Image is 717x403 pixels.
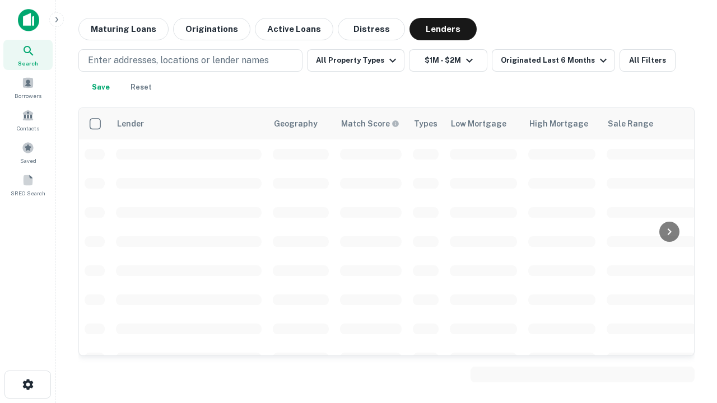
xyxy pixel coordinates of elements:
a: Saved [3,137,53,167]
a: SREO Search [3,170,53,200]
button: Originated Last 6 Months [492,49,615,72]
a: Borrowers [3,72,53,102]
th: Geography [267,108,334,139]
button: Maturing Loans [78,18,169,40]
th: Types [407,108,444,139]
iframe: Chat Widget [661,278,717,331]
span: Contacts [17,124,39,133]
div: Lender [117,117,144,130]
p: Enter addresses, locations or lender names [88,54,269,67]
th: Capitalize uses an advanced AI algorithm to match your search with the best lender. The match sco... [334,108,407,139]
div: Types [414,117,437,130]
button: Active Loans [255,18,333,40]
span: SREO Search [11,189,45,198]
div: Low Mortgage [451,117,506,130]
th: Sale Range [601,108,702,139]
button: Reset [123,76,159,99]
div: Originated Last 6 Months [501,54,610,67]
div: Capitalize uses an advanced AI algorithm to match your search with the best lender. The match sco... [341,118,399,130]
a: Search [3,40,53,70]
button: Save your search to get updates of matches that match your search criteria. [83,76,119,99]
div: Sale Range [608,117,653,130]
th: Lender [110,108,267,139]
span: Search [18,59,38,68]
button: All Property Types [307,49,404,72]
button: Lenders [409,18,477,40]
div: High Mortgage [529,117,588,130]
button: All Filters [620,49,676,72]
th: Low Mortgage [444,108,523,139]
div: Geography [274,117,318,130]
a: Contacts [3,105,53,135]
span: Saved [20,156,36,165]
button: Originations [173,18,250,40]
button: Distress [338,18,405,40]
button: Enter addresses, locations or lender names [78,49,302,72]
span: Borrowers [15,91,41,100]
button: $1M - $2M [409,49,487,72]
h6: Match Score [341,118,397,130]
img: capitalize-icon.png [18,9,39,31]
th: High Mortgage [523,108,601,139]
